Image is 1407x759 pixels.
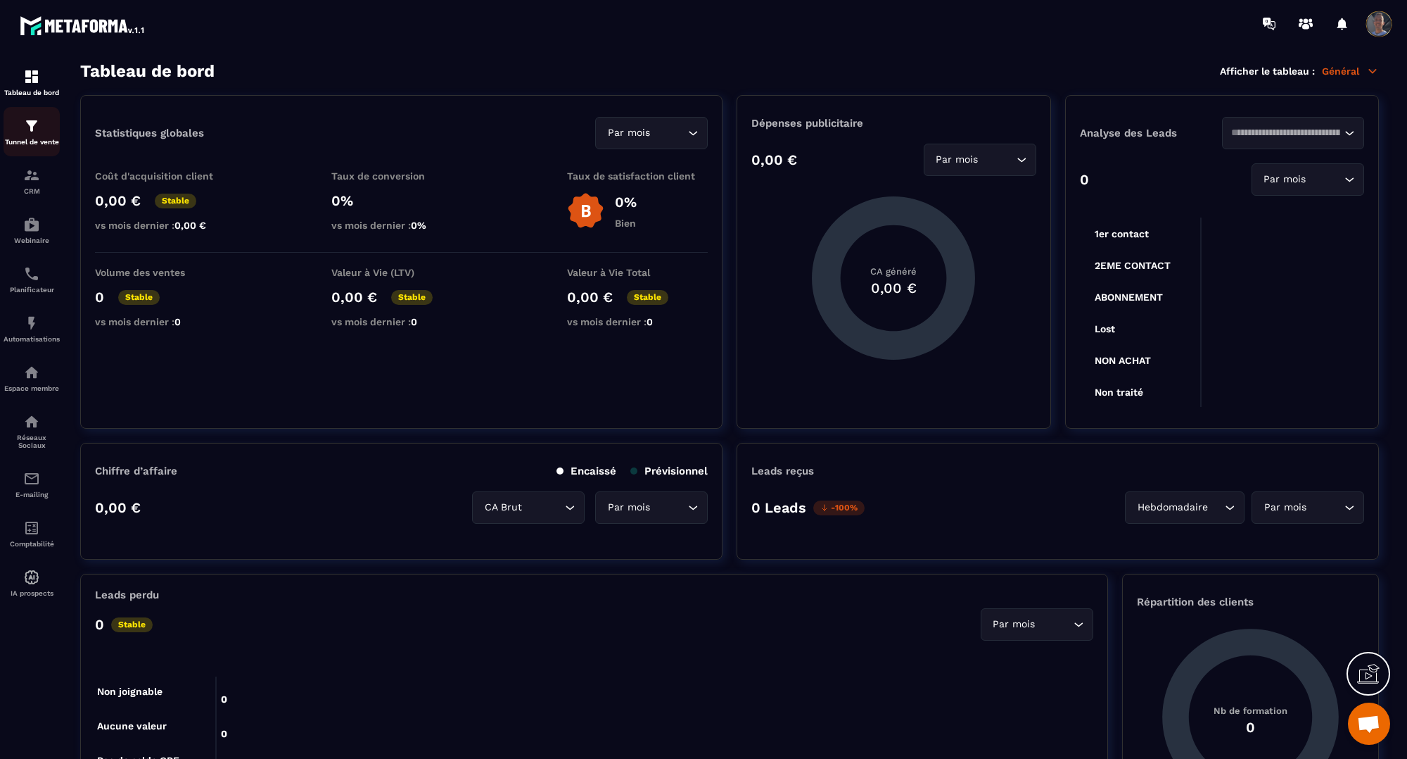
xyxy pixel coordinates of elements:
[331,170,472,182] p: Taux de conversion
[4,353,60,403] a: automationsautomationsEspace membre
[4,107,60,156] a: formationformationTunnel de vente
[4,460,60,509] a: emailemailE-mailing
[331,316,472,327] p: vs mois dernier :
[4,187,60,195] p: CRM
[23,569,40,586] img: automations
[331,220,472,231] p: vs mois dernier :
[567,289,613,306] p: 0,00 €
[4,384,60,392] p: Espace membre
[20,13,146,38] img: logo
[80,61,215,81] h3: Tableau de bord
[472,491,585,524] div: Search for option
[1211,500,1221,515] input: Search for option
[4,255,60,304] a: schedulerschedulerPlanificateur
[615,194,637,211] p: 0%
[174,316,181,327] span: 0
[1252,163,1364,196] div: Search for option
[556,465,616,477] p: Encaissé
[174,220,206,231] span: 0,00 €
[4,304,60,353] a: automationsautomationsAutomatisations
[155,194,196,208] p: Stable
[411,316,417,327] span: 0
[23,315,40,332] img: automations
[391,290,433,305] p: Stable
[95,465,177,477] p: Chiffre d’affaire
[37,37,159,48] div: Domaine: [DOMAIN_NAME]
[95,499,141,516] p: 0,00 €
[627,290,668,305] p: Stable
[23,68,40,85] img: formation
[751,499,806,516] p: 0 Leads
[933,152,981,168] span: Par mois
[1095,228,1149,239] tspan: 1er contact
[1095,260,1171,271] tspan: 2EME CONTACT
[331,289,377,306] p: 0,00 €
[1134,500,1211,515] span: Hebdomadaire
[23,37,34,48] img: website_grey.svg
[23,265,40,282] img: scheduler
[1231,125,1341,141] input: Search for option
[23,520,40,537] img: accountant
[481,500,525,515] span: CA Brut
[111,617,153,632] p: Stable
[1095,355,1151,366] tspan: NON ACHAT
[23,470,40,487] img: email
[97,720,167,732] tspan: Aucune valeur
[1348,703,1390,745] a: Ouvrir le chat
[118,290,160,305] p: Stable
[4,138,60,146] p: Tunnel de vente
[1095,291,1163,303] tspan: ABONNEMENT
[1261,500,1309,515] span: Par mois
[1095,323,1115,334] tspan: Lost
[1038,617,1070,632] input: Search for option
[175,83,215,92] div: Mots-clés
[615,218,637,229] p: Bien
[1309,172,1341,187] input: Search for option
[924,144,1036,176] div: Search for option
[23,167,40,184] img: formation
[1080,127,1222,139] p: Analyse des Leads
[1252,491,1364,524] div: Search for option
[567,170,708,182] p: Taux de satisfaction client
[95,616,104,633] p: 0
[1125,491,1244,524] div: Search for option
[72,83,108,92] div: Domaine
[57,82,68,93] img: tab_domain_overview_orange.svg
[411,220,426,231] span: 0%
[630,465,708,477] p: Prévisionnel
[4,403,60,460] a: social-networksocial-networkRéseaux Sociaux
[751,151,797,168] p: 0,00 €
[95,170,236,182] p: Coût d'acquisition client
[813,501,865,515] p: -100%
[567,267,708,278] p: Valeur à Vie Total
[4,58,60,107] a: formationformationTableau de bord
[990,617,1038,632] span: Par mois
[4,206,60,255] a: automationsautomationsWebinaire
[39,23,69,34] div: v 4.0.25
[1261,172,1309,187] span: Par mois
[981,152,1013,168] input: Search for option
[97,686,163,698] tspan: Non joignable
[23,216,40,233] img: automations
[160,82,171,93] img: tab_keywords_by_traffic_grey.svg
[1309,500,1341,515] input: Search for option
[4,509,60,558] a: accountantaccountantComptabilité
[1222,117,1364,149] div: Search for option
[95,220,236,231] p: vs mois dernier :
[23,364,40,381] img: automations
[95,289,104,306] p: 0
[331,267,472,278] p: Valeur à Vie (LTV)
[4,286,60,294] p: Planificateur
[95,192,141,209] p: 0,00 €
[653,125,685,141] input: Search for option
[653,500,685,515] input: Search for option
[1220,65,1315,77] p: Afficher le tableau :
[647,316,653,327] span: 0
[331,192,472,209] p: 0%
[95,316,236,327] p: vs mois dernier :
[4,540,60,548] p: Comptabilité
[981,608,1093,641] div: Search for option
[4,335,60,343] p: Automatisations
[567,192,604,230] img: b-badge-o.b3b20ee6.svg
[751,117,1036,130] p: Dépenses publicitaire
